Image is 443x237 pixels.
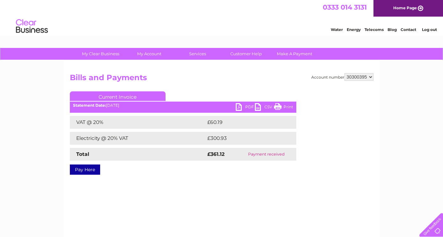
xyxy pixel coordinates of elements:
[16,17,48,36] img: logo.png
[171,48,224,60] a: Services
[220,48,272,60] a: Customer Help
[331,27,343,32] a: Water
[71,4,373,31] div: Clear Business is a trading name of Verastar Limited (registered in [GEOGRAPHIC_DATA] No. 3667643...
[347,27,361,32] a: Energy
[206,132,285,145] td: £300.93
[70,132,206,145] td: Electricity @ 20% VAT
[323,3,367,11] a: 0333 014 3131
[206,116,283,129] td: £60.19
[70,91,166,101] a: Current Invoice
[311,73,373,81] div: Account number
[123,48,175,60] a: My Account
[388,27,397,32] a: Blog
[73,103,106,108] b: Statement Date:
[70,164,100,175] a: Pay Here
[274,103,293,112] a: Print
[207,151,225,157] strong: £361.12
[76,151,89,157] strong: Total
[236,103,255,112] a: PDF
[422,27,437,32] a: Log out
[70,116,206,129] td: VAT @ 20%
[74,48,127,60] a: My Clear Business
[401,27,416,32] a: Contact
[365,27,384,32] a: Telecoms
[70,103,296,108] div: [DATE]
[236,148,296,161] td: Payment received
[268,48,321,60] a: Make A Payment
[70,73,373,85] h2: Bills and Payments
[255,103,274,112] a: CSV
